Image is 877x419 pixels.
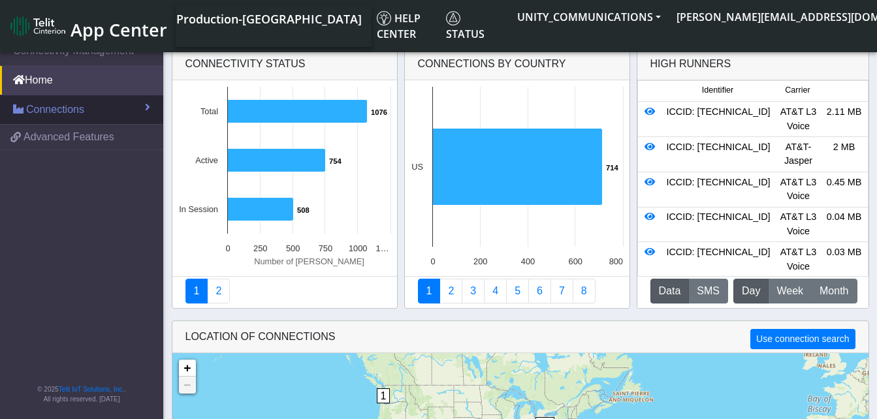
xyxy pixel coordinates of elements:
[662,105,776,133] div: ICCID: [TECHNICAL_ID]
[776,210,821,238] div: AT&T L3 Voice
[24,129,114,145] span: Advanced Features
[509,5,669,29] button: UNITY_COMMUNICATIONS
[568,256,582,266] text: 600
[430,256,435,266] text: 0
[418,279,441,303] a: Connections By Country
[446,11,460,25] img: status.svg
[254,256,364,266] text: Number of [PERSON_NAME]
[185,279,208,303] a: Connectivity status
[702,84,733,97] span: Identifier
[71,18,167,42] span: App Center
[811,279,857,303] button: Month
[441,5,509,47] a: Status
[179,360,196,377] a: Zoom in
[439,279,462,303] a: Carrier
[650,279,690,303] button: Data
[225,243,230,253] text: 0
[750,329,855,349] button: Use connection search
[821,176,867,204] div: 0.45 MB
[473,256,487,266] text: 200
[10,12,165,40] a: App Center
[207,279,230,303] a: Deployment status
[768,279,812,303] button: Week
[520,256,534,266] text: 400
[506,279,529,303] a: Usage by Carrier
[609,256,622,266] text: 800
[185,279,384,303] nav: Summary paging
[172,48,397,80] div: Connectivity status
[662,140,776,168] div: ICCID: [TECHNICAL_ID]
[377,11,421,41] span: Help center
[528,279,551,303] a: 14 Days Trend
[176,11,362,27] span: Production-[GEOGRAPHIC_DATA]
[329,157,342,165] text: 754
[179,204,218,214] text: In Session
[348,243,366,253] text: 1000
[285,243,299,253] text: 500
[371,108,387,116] text: 1076
[742,283,760,299] span: Day
[550,279,573,303] a: Zero Session
[10,16,65,37] img: logo-telit-cinterion-gw-new.png
[26,102,84,117] span: Connections
[375,243,389,253] text: 1…
[821,105,867,133] div: 2.11 MB
[733,279,769,303] button: Day
[688,279,728,303] button: SMS
[297,206,310,214] text: 508
[776,283,803,299] span: Week
[446,11,485,41] span: Status
[650,56,731,72] div: High Runners
[418,279,616,303] nav: Summary paging
[662,245,776,273] div: ICCID: [TECHNICAL_ID]
[372,5,441,47] a: Help center
[377,388,391,403] span: 1
[662,210,776,238] div: ICCID: [TECHNICAL_ID]
[573,279,596,303] a: Not Connected for 30 days
[377,11,391,25] img: knowledge.svg
[462,279,485,303] a: Usage per Country
[172,321,869,353] div: LOCATION OF CONNECTIONS
[59,386,124,393] a: Telit IoT Solutions, Inc.
[776,245,821,273] div: AT&T L3 Voice
[484,279,507,303] a: Connections By Carrier
[200,106,217,116] text: Total
[662,176,776,204] div: ICCID: [TECHNICAL_ID]
[411,162,423,172] text: US
[821,210,867,238] div: 0.04 MB
[821,140,867,168] div: 2 MB
[776,105,821,133] div: AT&T L3 Voice
[405,48,630,80] div: Connections By Country
[318,243,332,253] text: 750
[776,140,821,168] div: AT&T-Jasper
[195,155,218,165] text: Active
[821,245,867,273] div: 0.03 MB
[785,84,810,97] span: Carrier
[176,5,361,31] a: Your current platform instance
[606,164,618,172] text: 714
[179,377,196,394] a: Zoom out
[820,283,848,299] span: Month
[776,176,821,204] div: AT&T L3 Voice
[253,243,267,253] text: 250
